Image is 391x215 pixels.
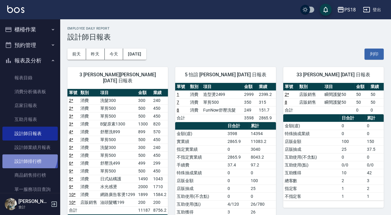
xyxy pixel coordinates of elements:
[340,145,365,153] td: 25
[105,49,123,60] button: 今天
[283,122,340,130] td: 金額(虛)
[335,4,358,16] button: PS18
[361,4,384,15] button: 登出
[137,159,152,167] td: 499
[79,112,99,120] td: 消費
[67,89,79,97] th: 單號
[226,185,249,192] td: 0
[2,37,58,53] button: 預約管理
[323,90,355,98] td: 瞬間護髮50
[355,83,369,91] th: 金額
[152,96,168,104] td: 240
[137,120,152,128] td: 1300
[249,130,276,138] td: 14394
[243,83,257,91] th: 金額
[175,83,276,122] table: a dense table
[283,83,384,114] table: a dense table
[152,136,168,144] td: 450
[365,192,384,200] td: 1
[283,83,298,91] th: 單號
[99,128,137,136] td: 舒壓洗899
[152,159,168,167] td: 299
[182,72,268,78] span: 5 怡諠 [PERSON_NAME] [DATE] 日報表
[137,191,152,198] td: 1899
[137,96,152,104] td: 300
[257,90,276,98] td: 2399.2
[249,138,276,145] td: 11083.2
[283,138,340,145] td: 店販金額
[99,112,137,120] td: 單剪500
[226,192,249,200] td: 0
[355,90,369,98] td: 50
[67,27,384,30] h2: Employee Daily Report
[79,159,99,167] td: 消費
[340,177,365,185] td: 2
[2,22,58,37] button: 櫃檯作業
[249,185,276,192] td: 25
[283,161,340,169] td: 互助使用(點)
[243,90,257,98] td: 2999
[99,159,137,167] td: 舒壓洗499
[283,153,340,161] td: 互助使用(不含點)
[226,138,249,145] td: 2865.9
[257,106,276,114] td: 151.7
[2,71,58,85] a: 報表目錄
[365,130,384,138] td: 0
[340,122,365,130] td: 0
[365,169,384,177] td: 42
[152,112,168,120] td: 450
[175,138,226,145] td: 實業績
[152,198,168,206] td: 200
[369,90,384,98] td: 50
[365,185,384,192] td: 2
[175,130,226,138] td: 金額(虛)
[67,49,86,60] button: 前天
[283,192,340,200] td: 不指定客
[323,83,355,91] th: 項目
[365,138,384,145] td: 150
[226,122,249,130] th: 日合計
[99,191,137,198] td: 網路廣告客燙1299
[2,154,58,168] a: 設計師排行榜
[99,151,137,159] td: 單剪500
[340,185,365,192] td: 1
[226,130,249,138] td: 3598
[283,106,298,114] td: 合計
[152,120,168,128] td: 820
[5,198,17,210] img: Person
[344,6,356,14] div: PS18
[99,89,137,97] th: 項目
[137,112,152,120] td: 500
[79,120,99,128] td: 消費
[2,112,58,126] a: 互助月報表
[188,90,202,98] td: 消費
[188,98,202,106] td: 消費
[175,169,226,177] td: 特殊抽成業績
[79,151,99,159] td: 消費
[137,136,152,144] td: 500
[99,198,137,206] td: 油頭髮蠟199
[137,175,152,183] td: 1490
[67,89,168,214] table: a dense table
[175,185,226,192] td: 店販抽成
[99,120,137,128] td: B髮原素1300
[175,114,188,122] td: 合計
[99,175,137,183] td: 日式結構護
[249,177,276,185] td: 100
[152,167,168,175] td: 450
[175,161,226,169] td: 手續費
[226,145,249,153] td: 0
[365,122,384,130] td: 0
[243,106,257,114] td: 249
[18,204,49,210] p: 會計
[177,92,179,97] a: 1
[340,169,365,177] td: 10
[79,89,99,97] th: 類別
[79,175,99,183] td: 消費
[202,106,243,114] td: FunNow舒壓洗髮
[152,151,168,159] td: 450
[369,98,384,106] td: 50
[340,138,365,145] td: 100
[257,114,276,122] td: 2865.9
[67,33,384,41] h3: 設計師日報表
